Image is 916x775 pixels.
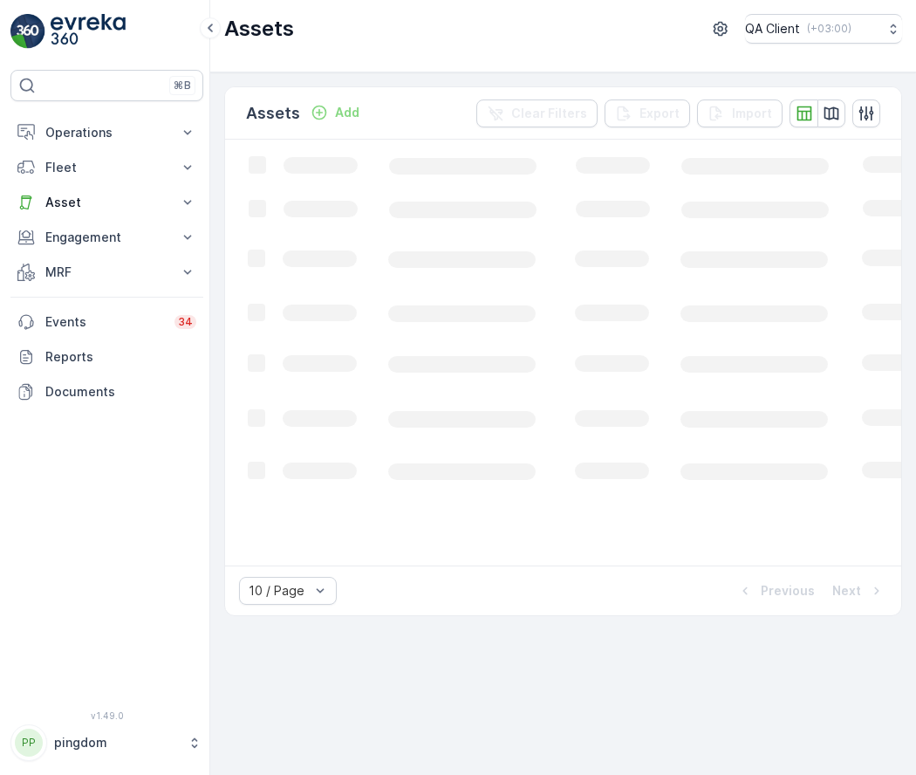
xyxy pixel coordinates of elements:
[174,79,191,93] p: ⌘B
[10,185,203,220] button: Asset
[15,729,43,757] div: PP
[807,22,851,36] p: ( +03:00 )
[745,14,902,44] button: QA Client(+03:00)
[45,264,168,281] p: MRF
[10,255,203,290] button: MRF
[178,315,193,329] p: 34
[10,220,203,255] button: Engagement
[45,313,164,331] p: Events
[304,102,366,123] button: Add
[45,124,168,141] p: Operations
[246,101,300,126] p: Assets
[335,104,359,121] p: Add
[476,99,598,127] button: Clear Filters
[45,194,168,211] p: Asset
[10,339,203,374] a: Reports
[10,724,203,761] button: PPpingdom
[45,159,168,176] p: Fleet
[735,580,817,601] button: Previous
[224,15,294,43] p: Assets
[605,99,690,127] button: Export
[832,582,861,600] p: Next
[10,710,203,721] span: v 1.49.0
[10,305,203,339] a: Events34
[639,105,680,122] p: Export
[45,348,196,366] p: Reports
[511,105,587,122] p: Clear Filters
[831,580,887,601] button: Next
[745,20,800,38] p: QA Client
[10,150,203,185] button: Fleet
[10,374,203,409] a: Documents
[10,115,203,150] button: Operations
[697,99,783,127] button: Import
[761,582,815,600] p: Previous
[45,383,196,401] p: Documents
[10,14,45,49] img: logo
[51,14,126,49] img: logo_light-DOdMpM7g.png
[45,229,168,246] p: Engagement
[732,105,772,122] p: Import
[54,734,179,751] p: pingdom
